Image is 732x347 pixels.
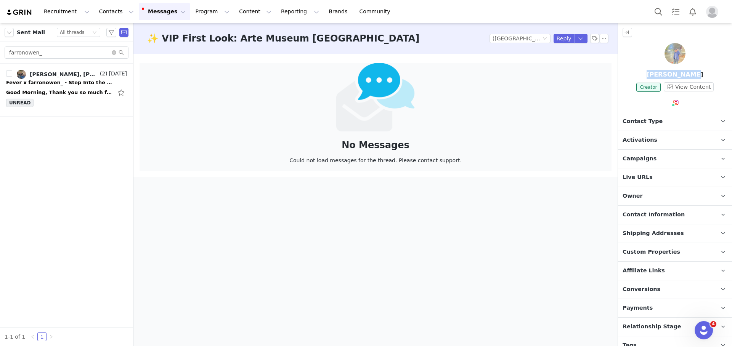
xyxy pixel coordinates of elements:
[234,3,276,20] button: Content
[623,155,657,163] span: Campaigns
[623,192,643,200] span: Owner
[119,50,124,55] i: icon: search
[623,304,653,312] span: Payments
[623,248,680,256] span: Custom Properties
[636,83,661,92] span: Creator
[618,70,732,79] p: [PERSON_NAME]
[355,3,398,20] a: Community
[289,156,462,165] div: Could not load messages for the thread. Please contact support.
[673,99,679,106] img: instagram.svg
[701,6,726,18] button: Profile
[289,141,462,149] div: No Messages
[37,332,47,341] li: 1
[5,46,128,59] input: Search mail
[276,3,324,20] button: Reporting
[147,32,419,45] h3: ✨ VIP First Look: Arte Museum [GEOGRAPHIC_DATA]
[28,332,37,341] li: Previous Page
[623,267,665,275] span: Affiliate Links
[17,29,45,37] span: Sent Mail
[6,79,113,86] div: Fever x farronowen_ - Step Into the Magic of Harry Potter: A Forbidden Forest Experience 🌲
[623,211,685,219] span: Contact Information
[38,333,46,341] a: 1
[60,28,84,37] div: All threads
[95,3,138,20] button: Contacts
[623,229,684,238] span: Shipping Addresses
[139,3,190,20] button: Messages
[47,332,56,341] li: Next Page
[554,34,575,43] button: Reply
[623,323,681,331] span: Relationship Stage
[30,71,98,77] div: [PERSON_NAME], [PERSON_NAME]
[6,9,33,16] img: grin logo
[39,3,94,20] button: Recruitment
[493,34,541,43] div: (US)-(NYC)-(Marta)-(385958) Arte Museum: An Immersive Media Art Exhibition
[324,3,354,20] a: Brands
[623,136,657,144] span: Activations
[30,334,35,339] i: icon: left
[684,3,701,20] button: Notifications
[49,334,53,339] i: icon: right
[623,285,660,294] span: Conversions
[92,30,97,35] i: icon: down
[710,321,716,327] span: 4
[119,28,128,37] span: Send Email
[6,99,34,107] span: UNREAD
[706,6,718,18] img: placeholder-profile.jpg
[695,321,713,339] iframe: Intercom live chat
[623,117,663,126] span: Contact Type
[650,3,667,20] button: Search
[5,332,25,341] li: 1-1 of 1
[336,63,415,131] img: emails-empty2x.png
[112,50,116,55] i: icon: close-circle
[6,89,113,96] div: Good Morning, Thank you so much for your email. We would love this. Could we do Friday the 3rd Oc...
[623,173,653,182] span: Live URLs
[665,43,685,64] img: Zaid Mahmood
[17,70,98,79] a: [PERSON_NAME], [PERSON_NAME]
[191,3,234,20] button: Program
[17,70,26,79] img: 6189a959-4856-4fc7-a848-5d12915164cf.jpg
[664,82,714,91] button: View Content
[667,3,684,20] a: Tasks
